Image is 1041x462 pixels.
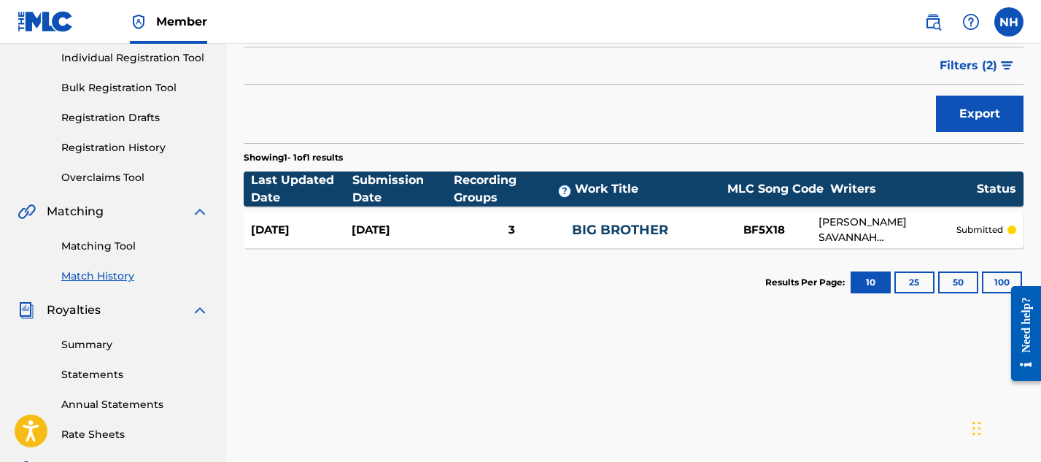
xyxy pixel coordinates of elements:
div: Submission Date [352,172,454,207]
p: Results Per Page: [765,276,848,289]
div: [DATE] [352,222,452,239]
div: Recording Groups [454,172,576,207]
a: Registration Drafts [61,110,209,126]
button: Filters (2) [931,47,1023,84]
iframe: Chat Widget [968,392,1041,462]
a: Annual Statements [61,397,209,412]
img: help [962,13,980,31]
div: Last Updated Date [251,172,352,207]
img: expand [191,301,209,319]
div: Help [956,7,986,36]
a: Summary [61,337,209,353]
span: Matching [47,203,104,220]
a: Overclaims Tool [61,170,209,185]
div: Writers [830,180,977,198]
button: 25 [894,272,934,293]
div: [PERSON_NAME] SAVANNAH [PERSON_NAME] [819,215,956,245]
button: 100 [982,272,1022,293]
button: 50 [938,272,978,293]
div: MLC Song Code [721,180,830,198]
div: Drag [972,407,981,450]
img: filter [1001,61,1013,70]
div: 3 [452,222,572,239]
a: Matching Tool [61,239,209,254]
span: Member [156,13,207,30]
p: Showing 1 - 1 of 1 results [244,151,343,164]
a: Match History [61,269,209,284]
a: Individual Registration Tool [61,50,209,66]
a: BIG BROTHER [572,222,668,238]
img: MLC Logo [18,11,74,32]
img: Matching [18,203,36,220]
p: submitted [956,223,1003,236]
div: BF5X18 [709,222,819,239]
a: Public Search [918,7,948,36]
a: Bulk Registration Tool [61,80,209,96]
img: expand [191,203,209,220]
div: Work Title [575,180,721,198]
img: Royalties [18,301,35,319]
div: [DATE] [251,222,352,239]
div: User Menu [994,7,1023,36]
div: Status [977,180,1016,198]
span: Filters ( 2 ) [940,57,997,74]
img: search [924,13,942,31]
button: 10 [851,272,891,293]
span: Royalties [47,301,101,319]
a: Registration History [61,140,209,155]
iframe: Resource Center [1000,275,1041,393]
img: Top Rightsholder [130,13,147,31]
a: Rate Sheets [61,427,209,442]
a: Statements [61,367,209,382]
span: ? [559,185,570,197]
button: Export [936,96,1023,132]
